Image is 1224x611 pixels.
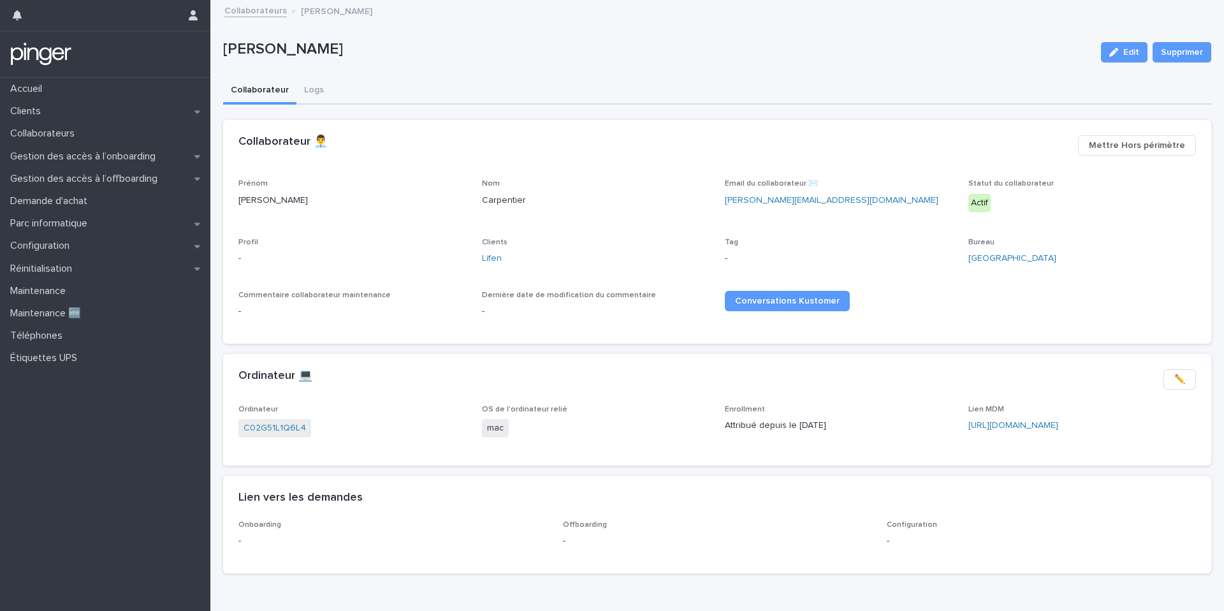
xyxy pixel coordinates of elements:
p: Demande d'achat [5,195,98,207]
span: Statut du collaborateur [968,180,1054,188]
h2: Collaborateur 👨‍💼 [238,135,328,149]
span: Onboarding [238,521,281,529]
button: Edit [1101,42,1147,63]
a: Conversations Kustomer [725,291,850,311]
span: Profil [238,239,258,246]
p: Collaborateurs [5,128,85,140]
p: Carpentier [482,194,710,207]
span: Configuration [887,521,937,529]
div: Actif [968,194,991,212]
p: - [238,252,467,265]
button: Supprimer [1153,42,1211,63]
p: Maintenance 🆕 [5,307,91,320]
p: Configuration [5,240,80,252]
p: [PERSON_NAME] [301,3,372,17]
p: Clients [5,105,51,117]
p: Gestion des accès à l’onboarding [5,151,166,163]
span: Mettre Hors périmètre [1089,139,1185,152]
span: OS de l'ordinateur relié [482,406,567,413]
button: Logs [296,78,331,105]
p: - [725,252,953,265]
span: ✏️ [1174,373,1185,386]
p: Réinitialisation [5,263,82,275]
span: Dernière date de modification du commentaire [482,291,656,299]
p: Téléphones [5,330,73,342]
span: Conversations Kustomer [735,297,840,305]
p: Gestion des accès à l’offboarding [5,173,168,185]
h2: Ordinateur 💻 [238,369,312,383]
p: Parc informatique [5,217,98,230]
p: [PERSON_NAME] [238,194,467,207]
p: Étiquettes UPS [5,352,87,364]
p: - [238,305,467,318]
span: Nom [482,180,500,188]
p: - [238,534,548,548]
p: - [563,534,872,548]
a: C02G51L1Q6L4 [244,422,306,435]
button: Mettre Hors périmètre [1078,135,1196,156]
span: Lien MDM [968,406,1004,413]
a: Collaborateurs [224,3,287,17]
p: [PERSON_NAME] [223,40,1091,59]
p: - [482,305,710,318]
button: Collaborateur [223,78,296,105]
a: [PERSON_NAME][EMAIL_ADDRESS][DOMAIN_NAME] [725,196,938,205]
a: [GEOGRAPHIC_DATA] [968,252,1056,265]
p: Attribué depuis le [DATE] [725,419,953,432]
a: Lifen [482,252,502,265]
span: Bureau [968,239,994,246]
span: Supprimer [1161,46,1203,59]
p: Maintenance [5,285,76,297]
span: Offboarding [563,521,607,529]
img: mTgBEunGTSyRkCgitkcU [10,41,72,67]
span: Ordinateur [238,406,278,413]
p: Accueil [5,83,52,95]
a: [URL][DOMAIN_NAME] [968,421,1058,430]
span: mac [482,419,509,438]
span: Tag [725,239,738,246]
span: Clients [482,239,507,246]
h2: Lien vers les demandes [238,491,363,505]
span: Edit [1123,48,1139,57]
button: ✏️ [1163,369,1196,390]
span: Prénom [238,180,268,188]
p: - [887,534,1196,548]
span: Enrollment [725,406,765,413]
span: Commentaire collaborateur maintenance [238,291,391,299]
span: Email du collaborateur ✉️ [725,180,818,188]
